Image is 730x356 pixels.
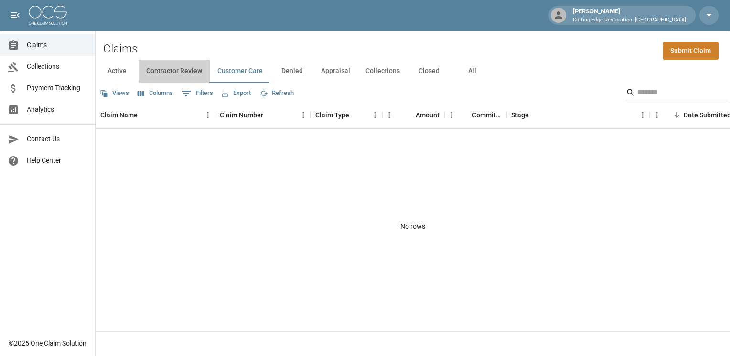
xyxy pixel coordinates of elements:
div: Amount [382,102,444,128]
button: Collections [358,60,408,83]
button: Sort [263,108,277,122]
button: All [451,60,494,83]
div: [PERSON_NAME] [569,7,690,24]
div: Stage [511,102,529,128]
button: Menu [296,108,311,122]
div: © 2025 One Claim Solution [9,338,86,348]
button: Refresh [257,86,296,101]
button: Sort [138,108,151,122]
button: Sort [349,108,363,122]
div: No rows [96,129,730,324]
div: Claim Type [315,102,349,128]
div: Search [626,85,728,102]
button: Active [96,60,139,83]
button: Menu [635,108,650,122]
img: ocs-logo-white-transparent.png [29,6,67,25]
button: Menu [382,108,397,122]
button: Menu [650,108,664,122]
h2: Claims [103,42,138,56]
button: Appraisal [313,60,358,83]
div: Claim Number [220,102,263,128]
button: Sort [670,108,684,122]
button: Show filters [179,86,215,101]
button: Contractor Review [139,60,210,83]
button: Sort [459,108,472,122]
button: Export [219,86,253,101]
button: Select columns [135,86,175,101]
button: open drawer [6,6,25,25]
button: Closed [408,60,451,83]
div: Committed Amount [472,102,502,128]
p: Cutting Edge Restoration- [GEOGRAPHIC_DATA] [573,16,686,24]
div: Amount [416,102,440,128]
button: Customer Care [210,60,270,83]
span: Payment Tracking [27,83,87,93]
div: Stage [506,102,650,128]
button: Sort [402,108,416,122]
button: Menu [368,108,382,122]
a: Submit Claim [663,42,719,60]
button: Denied [270,60,313,83]
button: Sort [529,108,542,122]
button: Views [97,86,131,101]
button: Menu [444,108,459,122]
div: Claim Name [96,102,215,128]
span: Contact Us [27,134,87,144]
span: Claims [27,40,87,50]
span: Help Center [27,156,87,166]
div: dynamic tabs [96,60,730,83]
div: Claim Type [311,102,382,128]
span: Analytics [27,105,87,115]
div: Claim Number [215,102,311,128]
div: Claim Name [100,102,138,128]
span: Collections [27,62,87,72]
div: Committed Amount [444,102,506,128]
button: Menu [201,108,215,122]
